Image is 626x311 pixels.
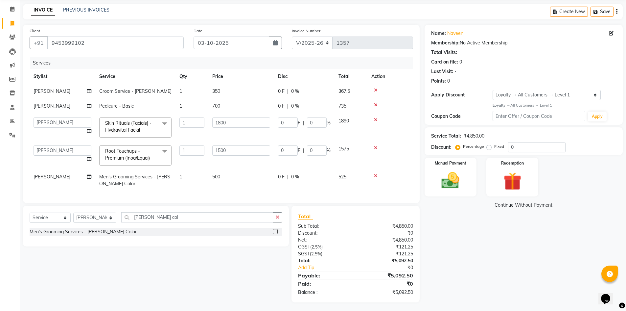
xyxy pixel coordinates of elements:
[431,133,461,140] div: Service Total:
[311,251,321,256] span: 2.5%
[338,103,346,109] span: 735
[293,244,356,250] div: ( )
[30,57,418,69] div: Services
[431,113,493,120] div: Coupon Code
[356,289,418,296] div: ₹5,092.50
[298,244,310,250] span: CGST
[464,133,484,140] div: ₹4,850.00
[312,244,321,249] span: 2.5%
[99,88,172,94] span: Groom Service - [PERSON_NAME]
[327,147,331,154] span: %
[63,7,109,13] a: PREVIOUS INVOICES
[298,119,300,126] span: F
[356,237,418,244] div: ₹4,850.00
[212,88,220,94] span: 350
[454,68,456,75] div: -
[494,143,504,149] label: Fixed
[30,228,137,235] div: Men's Grooming Services - [PERSON_NAME] Color
[291,173,299,180] span: 0 %
[498,170,527,193] img: _gift.svg
[447,30,463,37] a: Naveen
[447,78,450,85] div: 0
[208,69,274,84] th: Price
[598,285,619,304] iframe: chat widget
[140,127,143,133] a: x
[431,68,453,75] div: Last Visit:
[338,88,350,94] span: 367.5
[34,103,70,109] span: [PERSON_NAME]
[588,112,607,121] button: Apply
[298,251,310,257] span: SGST
[356,230,418,237] div: ₹0
[431,144,452,151] div: Discount:
[591,7,614,17] button: Save
[356,272,418,279] div: ₹5,092.50
[194,28,202,34] label: Date
[150,155,153,161] a: x
[338,118,349,124] span: 1890
[291,88,299,95] span: 0 %
[212,174,220,180] span: 500
[95,69,175,84] th: Service
[303,147,304,154] span: |
[293,257,356,264] div: Total:
[47,37,184,49] input: Search by Name/Mobile/Email/Code
[293,230,356,237] div: Discount:
[31,4,55,16] a: INVOICE
[278,88,285,95] span: 0 F
[463,143,484,149] label: Percentage
[287,103,289,110] span: |
[327,119,331,126] span: %
[179,88,182,94] span: 1
[99,174,170,187] span: Men's Grooming Services - [PERSON_NAME] Color
[293,237,356,244] div: Net:
[493,111,585,121] input: Enter Offer / Coupon Code
[431,39,616,46] div: No Active Membership
[431,30,446,37] div: Name:
[175,69,208,84] th: Qty
[356,250,418,257] div: ₹121.25
[278,103,285,110] span: 0 F
[366,264,418,271] div: ₹0
[30,37,48,49] button: +91
[493,103,616,108] div: All Customers → Level 1
[431,59,458,65] div: Card on file:
[356,257,418,264] div: ₹5,092.50
[293,223,356,230] div: Sub Total:
[179,174,182,180] span: 1
[293,280,356,288] div: Paid:
[493,103,510,108] strong: Loyalty →
[99,103,134,109] span: Pedicure - Basic
[459,59,462,65] div: 0
[274,69,335,84] th: Disc
[335,69,367,84] th: Total
[293,250,356,257] div: ( )
[30,28,40,34] label: Client
[293,289,356,296] div: Balance :
[292,28,320,34] label: Invoice Number
[356,223,418,230] div: ₹4,850.00
[121,212,273,222] input: Search or Scan
[431,49,457,56] div: Total Visits:
[550,7,588,17] button: Create New
[34,88,70,94] span: [PERSON_NAME]
[303,119,304,126] span: |
[287,88,289,95] span: |
[426,202,621,209] a: Continue Without Payment
[338,146,349,152] span: 1575
[436,170,465,191] img: _cash.svg
[431,39,460,46] div: Membership:
[435,160,466,166] label: Manual Payment
[278,173,285,180] span: 0 F
[34,174,70,180] span: [PERSON_NAME]
[179,103,182,109] span: 1
[30,69,95,84] th: Stylist
[293,264,366,271] a: Add Tip
[356,244,418,250] div: ₹121.25
[501,160,524,166] label: Redemption
[291,103,299,110] span: 0 %
[367,69,413,84] th: Action
[105,120,151,133] span: Skin Rituals (Facials) - Hydravital Facial
[298,213,313,220] span: Total
[287,173,289,180] span: |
